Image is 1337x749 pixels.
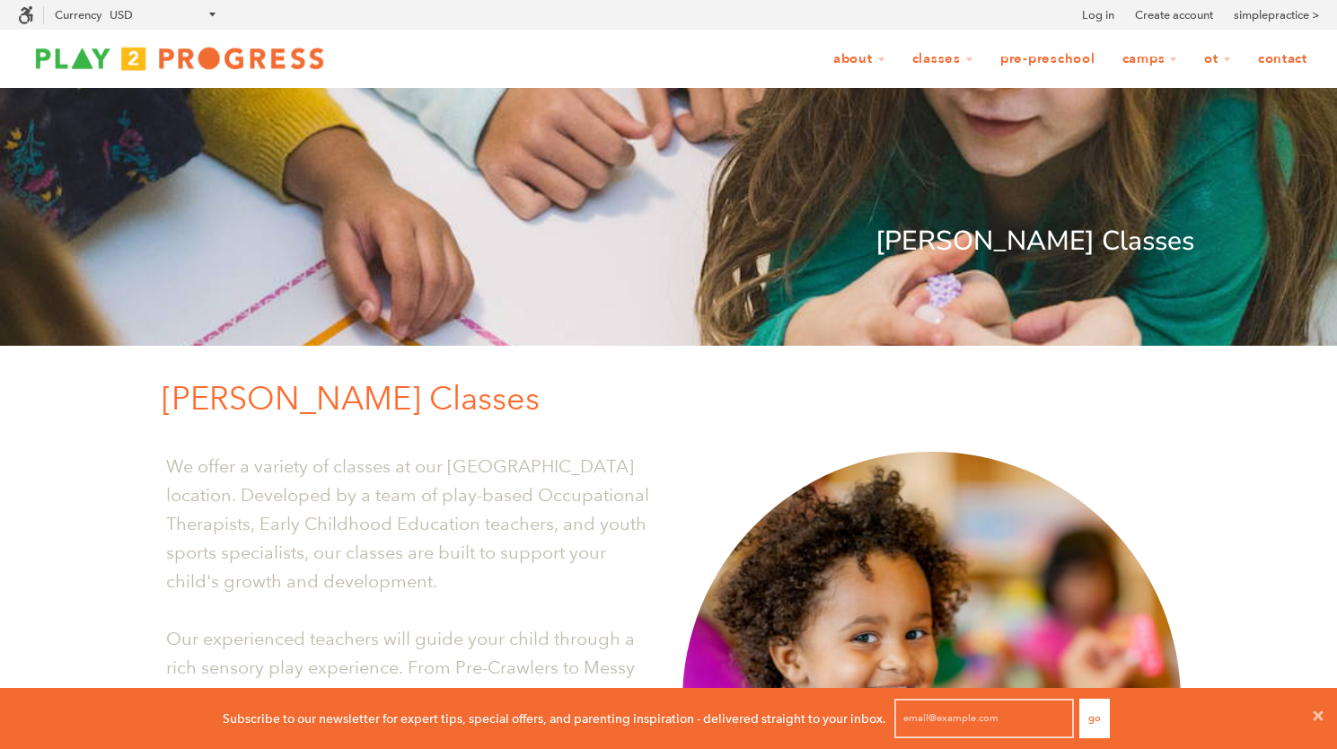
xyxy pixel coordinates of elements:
a: Create account [1135,6,1213,24]
p: Our experienced teachers will guide your child through a rich sensory play experience. From Pre-C... [166,624,655,739]
a: About [822,42,897,76]
p: [PERSON_NAME] Classes [162,373,1194,425]
a: Log in [1082,6,1114,24]
a: Classes [901,42,985,76]
a: simplepractice > [1234,6,1319,24]
a: OT [1192,42,1243,76]
a: Pre-Preschool [989,42,1107,76]
a: Camps [1111,42,1190,76]
input: email@example.com [894,699,1074,738]
p: We offer a variety of classes at our [GEOGRAPHIC_DATA] location. Developed by a team of play-base... [166,452,655,595]
p: [PERSON_NAME] Classes [144,220,1194,263]
a: Contact [1246,42,1319,76]
button: Go [1079,699,1110,738]
label: Currency [55,8,101,22]
img: Play2Progress logo [18,40,341,76]
p: Subscribe to our newsletter for expert tips, special offers, and parenting inspiration - delivere... [223,709,886,728]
